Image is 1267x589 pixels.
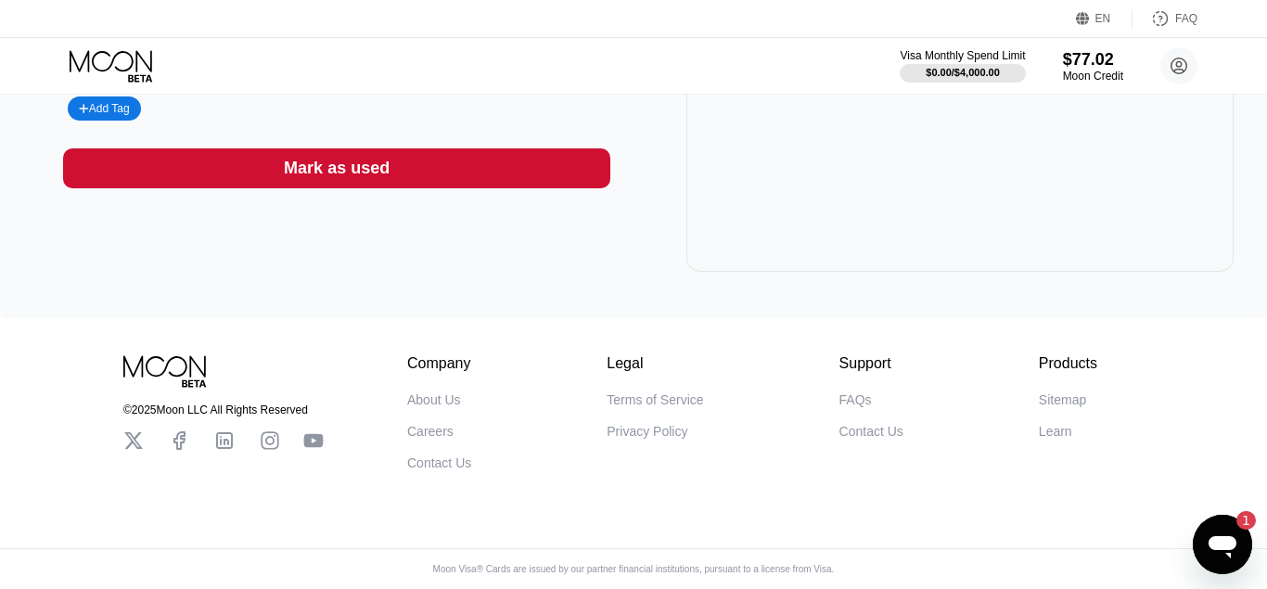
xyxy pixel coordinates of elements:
div: Support [839,355,903,372]
div: Terms of Service [607,392,703,407]
div: Add Tag [79,102,129,115]
div: Careers [407,424,454,439]
div: Products [1039,355,1097,372]
iframe: Number of unread messages [1219,511,1256,530]
div: Privacy Policy [607,424,687,439]
div: Mark as used [63,148,610,188]
div: Company [407,355,471,372]
div: Visa Monthly Spend Limit$0.00/$4,000.00 [900,49,1025,83]
div: Add Tag [68,96,140,121]
div: Contact Us [839,424,903,439]
div: Legal [607,355,703,372]
div: FAQs [839,392,872,407]
div: FAQ [1133,9,1197,28]
div: EN [1095,12,1111,25]
div: FAQ [1175,12,1197,25]
div: EN [1076,9,1133,28]
div: $77.02 [1063,50,1123,70]
div: Moon Credit [1063,70,1123,83]
iframe: Button to launch messaging window, 1 unread message [1193,515,1252,574]
div: Mark as used [284,158,390,179]
div: About Us [407,392,461,407]
div: Moon Visa® Cards are issued by our partner financial institutions, pursuant to a license from Visa. [418,564,850,574]
div: Learn [1039,424,1072,439]
div: Sitemap [1039,392,1086,407]
div: Contact Us [407,455,471,470]
div: $77.02Moon Credit [1063,50,1123,83]
div: © 2025 Moon LLC All Rights Reserved [123,403,324,416]
div: Visa Monthly Spend Limit [900,49,1025,62]
div: $0.00 / $4,000.00 [926,67,1000,78]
